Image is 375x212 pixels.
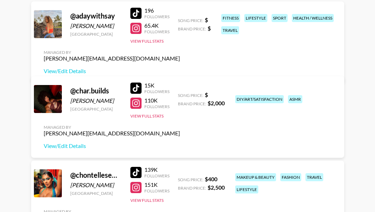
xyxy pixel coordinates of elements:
[70,171,122,179] div: @ chontellesewett
[178,93,203,98] span: Song Price:
[70,97,122,104] div: [PERSON_NAME]
[205,16,208,23] strong: $
[70,12,122,20] div: @ adaywithsay
[280,173,301,181] div: fashion
[178,177,203,182] span: Song Price:
[144,7,170,14] div: 196
[144,173,170,178] div: Followers
[235,95,284,103] div: diy/art/satisfaction
[70,86,122,95] div: @ char.builds
[70,191,122,196] div: [GEOGRAPHIC_DATA]
[144,29,170,34] div: Followers
[144,104,170,109] div: Followers
[235,173,276,181] div: makeup & beauty
[144,89,170,94] div: Followers
[44,142,180,149] a: View/Edit Details
[235,185,258,193] div: lifestyle
[70,106,122,112] div: [GEOGRAPHIC_DATA]
[208,184,225,191] strong: $ 2,500
[272,14,288,22] div: sport
[244,14,267,22] div: lifestyle
[221,14,240,22] div: fitness
[44,68,180,75] a: View/Edit Details
[44,55,180,62] div: [PERSON_NAME][EMAIL_ADDRESS][DOMAIN_NAME]
[208,100,225,106] strong: $ 2,000
[44,50,180,55] div: Managed By
[44,130,180,137] div: [PERSON_NAME][EMAIL_ADDRESS][DOMAIN_NAME]
[144,82,170,89] div: 15K
[208,25,211,31] strong: $
[130,198,164,203] button: View Full Stats
[70,22,122,29] div: [PERSON_NAME]
[178,18,203,23] span: Song Price:
[205,91,208,98] strong: $
[130,113,164,119] button: View Full Stats
[144,97,170,104] div: 110K
[144,14,170,19] div: Followers
[144,181,170,188] div: 151K
[144,166,170,173] div: 139K
[205,176,217,182] strong: $ 400
[70,31,122,37] div: [GEOGRAPHIC_DATA]
[144,22,170,29] div: 65.4K
[144,188,170,193] div: Followers
[178,26,206,31] span: Brand Price:
[292,14,334,22] div: health / wellness
[221,26,239,34] div: travel
[70,182,122,189] div: [PERSON_NAME]
[44,125,180,130] div: Managed By
[288,95,302,103] div: asmr
[178,101,206,106] span: Brand Price:
[305,173,323,181] div: travel
[130,38,164,44] button: View Full Stats
[178,185,206,191] span: Brand Price:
